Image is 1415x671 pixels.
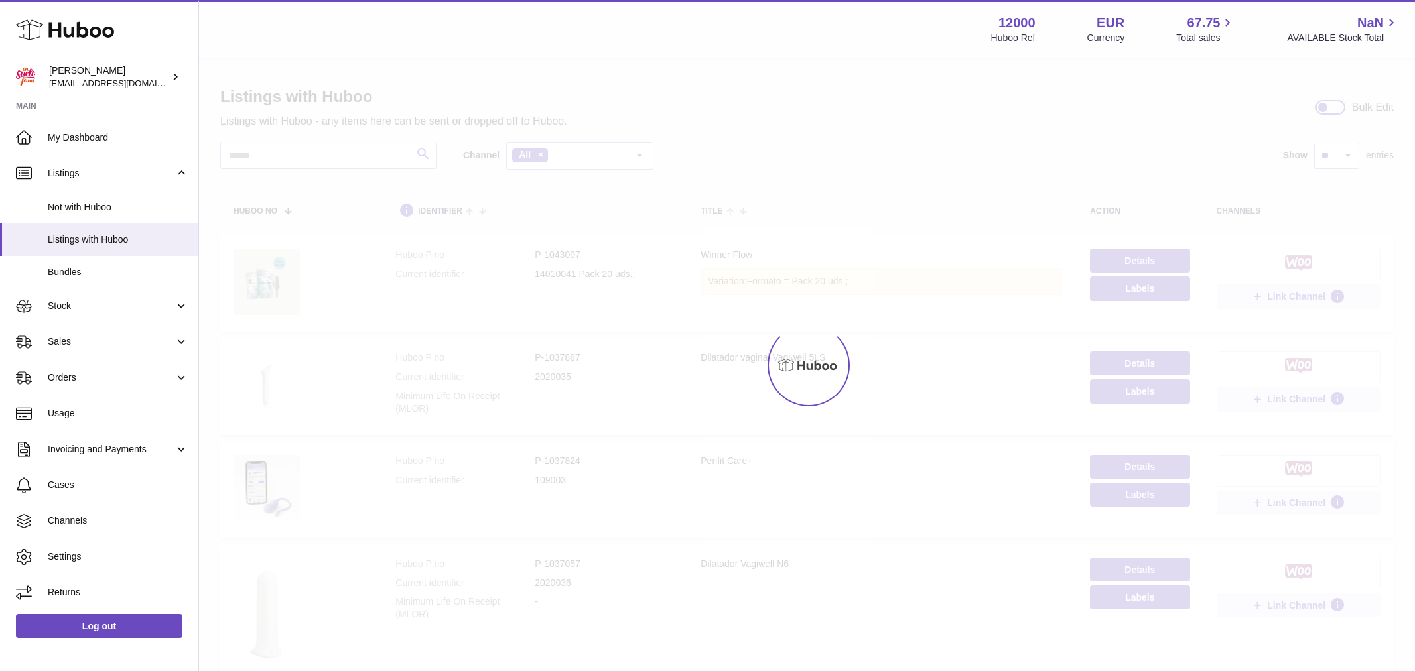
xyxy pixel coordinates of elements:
a: NaN AVAILABLE Stock Total [1287,14,1399,44]
img: internalAdmin-12000@internal.huboo.com [16,67,36,87]
div: [PERSON_NAME] [49,64,168,90]
span: Returns [48,586,188,599]
span: Stock [48,300,174,312]
span: Settings [48,550,188,563]
span: Sales [48,335,174,348]
span: My Dashboard [48,131,188,144]
div: Huboo Ref [991,32,1036,44]
span: Listings [48,167,174,180]
span: Usage [48,407,188,420]
span: Orders [48,371,174,384]
span: Invoicing and Payments [48,443,174,456]
span: Bundles [48,266,188,278]
strong: EUR [1097,14,1124,32]
span: NaN [1357,14,1384,32]
span: Cases [48,479,188,491]
span: [EMAIL_ADDRESS][DOMAIN_NAME] [49,78,195,88]
a: Log out [16,614,182,638]
a: 67.75 Total sales [1176,14,1235,44]
span: Not with Huboo [48,201,188,213]
span: AVAILABLE Stock Total [1287,32,1399,44]
span: 67.75 [1187,14,1220,32]
span: Total sales [1176,32,1235,44]
span: Listings with Huboo [48,233,188,246]
div: Currency [1087,32,1125,44]
strong: 12000 [998,14,1036,32]
span: Channels [48,515,188,527]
